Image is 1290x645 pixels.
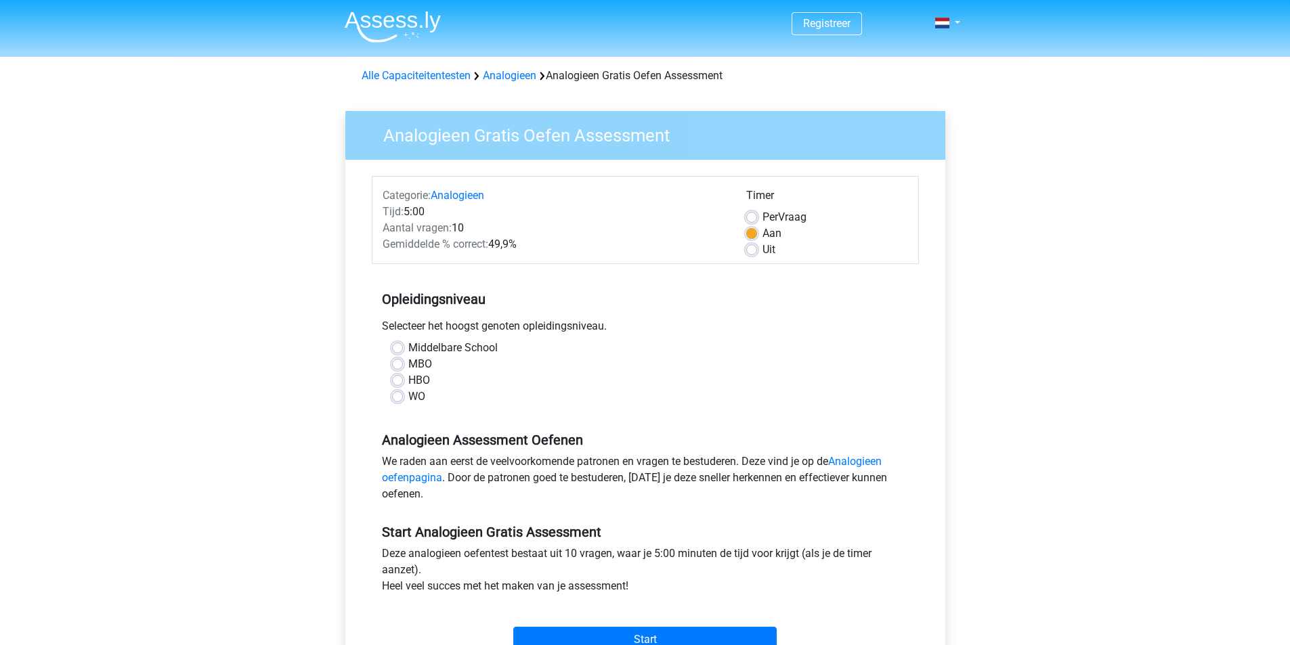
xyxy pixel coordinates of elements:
[372,453,919,508] div: We raden aan eerst de veelvoorkomende patronen en vragen te bestuderen. Deze vind je op de . Door...
[762,210,778,223] span: Per
[483,69,536,82] a: Analogieen
[372,546,919,600] div: Deze analogieen oefentest bestaat uit 10 vragen, waar je 5:00 minuten de tijd voor krijgt (als je...
[408,372,430,388] label: HBO
[372,204,736,220] div: 5:00
[408,340,498,356] label: Middelbare School
[362,69,471,82] a: Alle Capaciteitentesten
[382,432,909,448] h5: Analogieen Assessment Oefenen
[372,220,736,236] div: 10
[383,189,431,202] span: Categorie:
[762,209,807,225] label: Vraag
[372,236,736,252] div: 49,9%
[383,205,404,218] span: Tijd:
[383,221,452,234] span: Aantal vragen:
[408,356,432,372] label: MBO
[803,17,851,30] a: Registreer
[345,11,441,43] img: Assessly
[408,388,425,405] label: WO
[372,318,919,340] div: Selecteer het hoogst genoten opleidingsniveau.
[382,286,909,313] h5: Opleidingsniveau
[356,68,934,84] div: Analogieen Gratis Oefen Assessment
[762,242,775,258] label: Uit
[367,120,935,146] h3: Analogieen Gratis Oefen Assessment
[431,189,484,202] a: Analogieen
[746,187,908,209] div: Timer
[762,225,781,242] label: Aan
[382,524,909,540] h5: Start Analogieen Gratis Assessment
[383,238,488,250] span: Gemiddelde % correct:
